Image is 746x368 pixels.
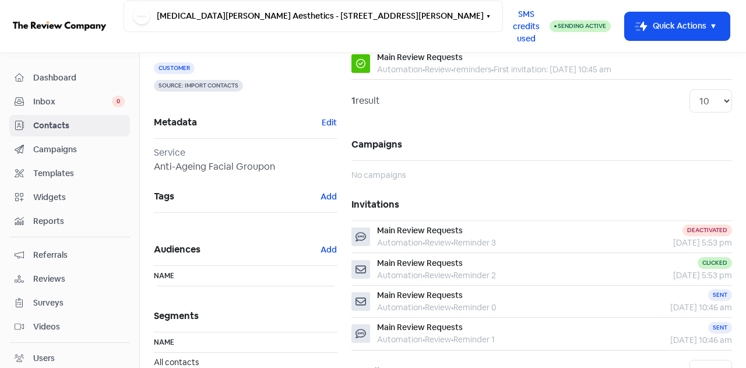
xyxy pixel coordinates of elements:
span: Widgets [33,191,125,204]
div: Automation Review Reminder 3 [377,237,496,249]
a: Sending Active [550,19,611,33]
span: Audiences [154,241,320,258]
h5: Segments [154,300,337,332]
b: • [451,237,453,248]
a: Campaigns [9,139,130,160]
span: Review [425,64,451,75]
span: Campaigns [33,143,125,156]
th: Name [154,266,337,286]
span: Tags [154,188,320,205]
strong: 1 [351,94,356,107]
button: Add [320,190,337,204]
button: Edit [321,116,337,129]
span: No campaigns [351,170,406,180]
div: Sent [708,289,732,301]
a: Reviews [9,268,130,290]
button: Quick Actions [625,12,730,40]
div: Main Review Requests [377,51,463,64]
span: Main Review Requests [377,290,463,300]
th: Name [154,332,337,353]
a: Surveys [9,292,130,314]
b: • [423,334,425,345]
span: First invitation: [DATE] 10:45 am [494,64,611,75]
div: Sent [708,322,732,334]
div: [DATE] 10:46 am [615,302,732,314]
span: Source: Import contacts [154,80,243,92]
span: 0 [112,96,125,107]
a: Inbox 0 [9,91,130,113]
div: Automation Review Reminder 0 [377,302,496,314]
span: Referrals [33,249,125,261]
span: Reports [33,215,125,227]
div: [DATE] 10:46 am [615,334,732,346]
div: Users [33,352,55,365]
div: Deactivated [682,225,732,236]
a: Contacts [9,115,130,136]
b: • [451,64,453,75]
a: Videos [9,316,130,338]
span: Main Review Requests [377,258,463,268]
span: All contacts [154,357,199,367]
b: • [423,64,425,75]
h5: Invitations [351,189,732,220]
span: Main Review Requests [377,322,463,332]
div: Service [154,146,337,160]
span: Reviews [33,273,125,285]
button: [MEDICAL_DATA][PERSON_NAME] Aesthetics - [STREET_ADDRESS][PERSON_NAME] [124,1,503,32]
b: • [423,270,425,281]
a: Dashboard [9,67,130,89]
div: [DATE] 5:53 pm [615,237,732,249]
span: Automation [377,64,423,75]
b: • [451,302,453,313]
b: • [423,237,425,248]
span: Templates [33,167,125,180]
h5: Campaigns [351,129,732,160]
a: SMS credits used [503,19,550,31]
span: Contacts [33,120,125,132]
span: Dashboard [33,72,125,84]
span: SMS credits used [513,8,540,45]
b: • [423,302,425,313]
div: Anti-Ageing Facial Groupon [154,160,337,174]
b: • [451,334,453,345]
div: Clicked [698,257,732,269]
div: [DATE] 5:53 pm [615,269,732,282]
a: Templates [9,163,130,184]
span: Main Review Requests [377,225,463,236]
span: Customer [154,62,195,74]
span: Metadata [154,114,321,131]
span: Videos [33,321,125,333]
span: reminders [453,64,491,75]
a: Reports [9,211,130,232]
div: Automation Review Reminder 2 [377,269,496,282]
b: • [451,270,453,281]
div: Automation Review Reminder 1 [377,334,495,346]
span: Sending Active [558,22,606,30]
span: Inbox [33,96,112,108]
button: Add [320,243,337,257]
b: • [491,64,494,75]
span: Surveys [33,297,125,309]
a: Referrals [9,244,130,266]
a: Widgets [9,187,130,208]
div: result [351,94,380,108]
